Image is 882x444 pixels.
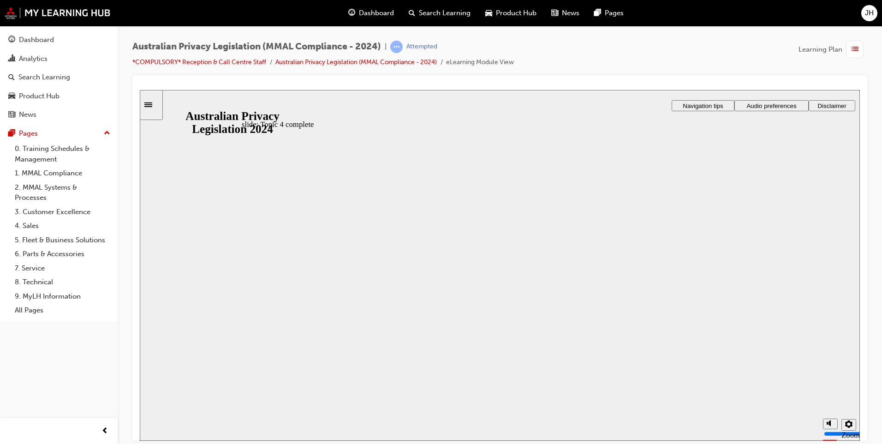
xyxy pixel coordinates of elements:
li: eLearning Module View [446,57,514,68]
a: 3. Customer Excellence [11,205,114,219]
a: 9. MyLH Information [11,289,114,304]
a: Australian Privacy Legislation (MMAL Compliance - 2024) [275,58,437,66]
a: 1. MMAL Compliance [11,166,114,180]
a: Dashboard [4,31,114,48]
a: 0. Training Schedules & Management [11,142,114,166]
span: Australian Privacy Legislation (MMAL Compliance - 2024) [132,42,381,52]
div: Pages [19,128,38,139]
button: Mute (Ctrl+Alt+M) [683,329,698,339]
span: Search Learning [419,8,471,18]
span: guage-icon [348,7,355,19]
span: news-icon [551,7,558,19]
span: Navigation tips [543,12,583,19]
a: News [4,106,114,123]
img: mmal [5,7,111,19]
a: 4. Sales [11,219,114,233]
span: News [562,8,579,18]
div: News [19,109,36,120]
span: Learning Plan [799,44,842,55]
div: Analytics [19,54,48,64]
label: Zoom to fit [702,341,720,368]
span: chart-icon [8,55,15,63]
span: car-icon [485,7,492,19]
a: news-iconNews [544,4,587,23]
a: 7. Service [11,261,114,276]
span: Pages [605,8,624,18]
div: Dashboard [19,35,54,45]
a: All Pages [11,303,114,318]
span: search-icon [8,73,15,82]
span: | [385,42,387,52]
span: pages-icon [594,7,601,19]
span: Disclaimer [678,12,706,19]
input: volume [684,340,744,348]
a: 2. MMAL Systems & Processes [11,180,114,205]
button: JH [861,5,877,21]
div: misc controls [679,321,715,351]
a: 5. Fleet & Business Solutions [11,233,114,247]
div: Attempted [406,42,437,51]
a: car-iconProduct Hub [478,4,544,23]
span: car-icon [8,92,15,101]
span: Product Hub [496,8,536,18]
button: Pages [4,125,114,142]
a: guage-iconDashboard [341,4,401,23]
a: pages-iconPages [587,4,631,23]
button: DashboardAnalyticsSearch LearningProduct HubNews [4,30,114,125]
span: list-icon [852,44,858,55]
span: JH [865,8,874,18]
button: Navigation tips [532,10,595,21]
div: Product Hub [19,91,60,102]
span: learningRecordVerb_ATTEMPT-icon [390,41,403,53]
button: Disclaimer [669,10,715,21]
a: Analytics [4,50,114,67]
span: up-icon [104,127,110,139]
a: Product Hub [4,88,114,105]
span: search-icon [409,7,415,19]
div: Search Learning [18,72,70,83]
span: guage-icon [8,36,15,44]
a: Search Learning [4,69,114,86]
button: Audio preferences [595,10,669,21]
button: Settings [702,329,716,341]
span: Dashboard [359,8,394,18]
span: prev-icon [101,426,108,437]
button: Learning Plan [799,41,867,58]
a: 8. Technical [11,275,114,289]
span: pages-icon [8,130,15,138]
span: news-icon [8,111,15,119]
a: search-iconSearch Learning [401,4,478,23]
a: *COMPULSORY* Reception & Call Centre Staff [132,58,266,66]
a: 6. Parts & Accessories [11,247,114,261]
span: Audio preferences [607,12,656,19]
